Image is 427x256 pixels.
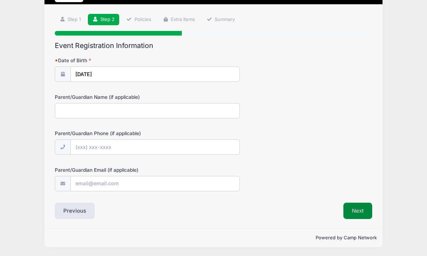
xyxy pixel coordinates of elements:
a: Extra Items [158,14,200,26]
label: Parent/Guardian Phone (if applicable) [55,130,160,137]
label: Parent/Guardian Email (if applicable) [55,166,160,174]
a: Step 1 [55,14,85,26]
label: Date of Birth [55,57,160,64]
input: mm/dd/yyyy [70,66,240,82]
a: Step 2 [88,14,120,26]
button: Previous [55,203,95,219]
h2: Event Registration Information [55,42,372,50]
p: Powered by Camp Network [50,234,377,241]
a: Summary [202,14,239,26]
button: Next [343,203,372,219]
a: Policies [122,14,156,26]
input: email@email.com [70,176,240,191]
input: (xxx) xxx-xxxx [70,139,240,155]
label: Parent/Guardian Name (if applicable) [55,94,160,101]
